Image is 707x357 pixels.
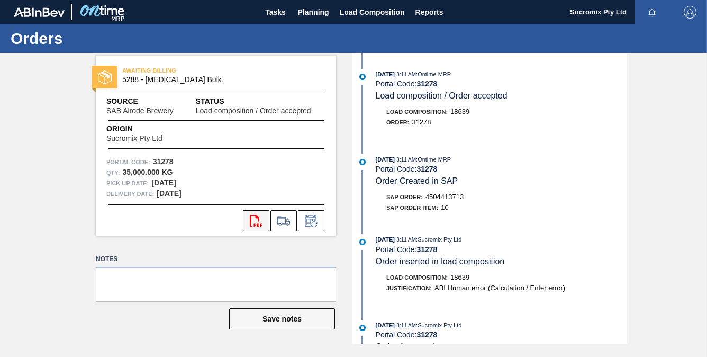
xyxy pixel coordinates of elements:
[11,32,198,44] h1: Orders
[264,6,287,19] span: Tasks
[359,239,366,245] img: atual
[386,119,409,126] span: Order :
[359,159,366,165] img: atual
[157,189,181,198] strong: [DATE]
[416,71,451,77] span: : Ontime MRP
[450,108,469,115] span: 18639
[416,245,437,254] strong: 31278
[386,274,448,281] span: Load Composition :
[270,210,297,231] div: Go to Load Composition
[298,6,329,19] span: Planning
[376,79,627,88] div: Portal Code:
[122,168,173,176] strong: 35,000.000 KG
[450,273,469,281] span: 18639
[376,331,627,339] div: Portal Code:
[106,189,154,199] span: Delivery Date:
[376,165,627,173] div: Portal Code:
[14,7,65,17] img: TNhmsLtSVTkK8tSr43FrP2fwEKptu5GPRR3wAAAABJRU5ErkJggg==
[106,107,174,115] span: SAB Alrode Brewery
[395,237,416,243] span: - 8:11 AM
[395,157,416,163] span: - 8:11 AM
[376,257,505,266] span: Order inserted in load composition
[416,331,437,339] strong: 31278
[359,325,366,331] img: atual
[376,176,458,185] span: Order Created in SAP
[196,96,325,107] span: Status
[386,285,432,291] span: Justification:
[376,245,627,254] div: Portal Code:
[106,178,149,189] span: Pick up Date:
[416,79,437,88] strong: 31278
[416,236,461,243] span: : Sucromix Pty Ltd
[386,194,423,200] span: SAP Order:
[243,210,269,231] div: Open PDF file
[416,322,461,328] span: : Sucromix Pty Ltd
[122,76,314,84] span: 5288 - Dextrose Bulk
[376,342,434,351] span: Order Accepted
[196,107,311,115] span: Load composition / Order accepted
[106,157,150,167] span: Portal Code:
[376,322,395,328] span: [DATE]
[106,135,162,142] span: Sucromix Pty Ltd
[416,165,437,173] strong: 31278
[340,6,405,19] span: Load Composition
[425,193,464,201] span: 4504413713
[386,109,448,115] span: Load Composition :
[106,96,196,107] span: Source
[98,70,112,84] img: status
[376,236,395,243] span: [DATE]
[416,156,451,163] span: : Ontime MRP
[96,252,336,267] label: Notes
[151,178,176,187] strong: [DATE]
[122,65,270,76] span: AWAITING BILLING
[153,157,174,166] strong: 31278
[395,323,416,328] span: - 8:11 AM
[229,308,335,329] button: Save notes
[635,5,669,20] button: Notifications
[684,6,696,19] img: Logout
[106,167,120,178] span: Qty :
[298,210,324,231] div: Inform order change
[359,74,366,80] img: atual
[376,71,395,77] span: [DATE]
[386,204,438,211] span: SAP Order Item:
[106,123,189,135] span: Origin
[395,72,416,77] span: - 8:11 AM
[434,284,565,292] span: ABI Human error (Calculation / Enter error)
[376,91,507,100] span: Load composition / Order accepted
[412,118,431,126] span: 31278
[415,6,443,19] span: Reports
[376,156,395,163] span: [DATE]
[441,203,448,211] span: 10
